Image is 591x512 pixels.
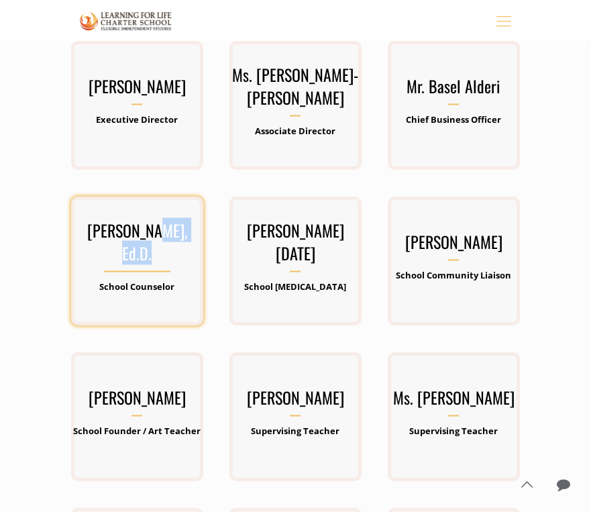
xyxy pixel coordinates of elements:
b: Supervising Teacher [409,425,498,437]
h3: Mr. Basel Alderi [388,74,521,105]
b: Chief Business Officer [406,113,501,125]
a: mobile menu [492,9,515,32]
b: School [MEDICAL_DATA] [244,280,346,293]
b: Executive Director [96,113,178,125]
b: School Counselor [99,280,174,293]
b: Associate Director [255,125,335,137]
b: Supervising Teacher [251,425,339,437]
img: Staff [80,9,172,33]
h3: [PERSON_NAME][DATE] [229,219,362,272]
h3: [PERSON_NAME] [388,230,521,261]
h3: [PERSON_NAME] [71,386,204,417]
h3: Ms. [PERSON_NAME]-[PERSON_NAME] [229,63,362,117]
h3: [PERSON_NAME] [229,386,362,417]
a: Back to top icon [513,470,541,499]
h3: [PERSON_NAME], Ed.D. [71,219,204,272]
h3: [PERSON_NAME] [71,74,204,105]
b: School Community Liaison [396,269,511,281]
h3: Ms. [PERSON_NAME] [388,386,521,417]
b: School Founder / Art Teacher [73,425,201,437]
